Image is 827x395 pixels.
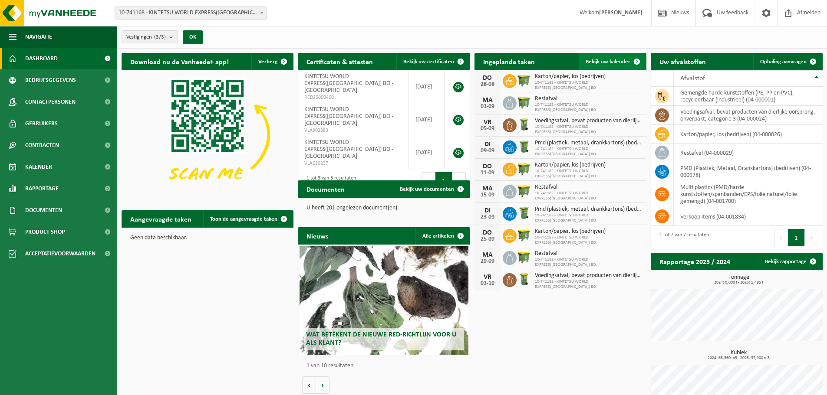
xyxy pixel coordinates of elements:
[535,118,642,124] span: Voedingsafval, bevat producten van dierlijke oorsprong, onverpakt, categorie 3
[479,251,496,258] div: MA
[517,250,531,264] img: WB-1100-HPE-GN-50
[479,163,496,170] div: DO
[535,206,642,213] span: Pmd (plastiek, metaal, drankkartons) (bedrijven)
[535,191,642,201] span: 10-741182 - KINTETSU WORLD EXPRESS([GEOGRAPHIC_DATA]) BO
[674,162,823,181] td: PMD (Plastiek, Metaal, Drankkartons) (bedrijven) (04-000978)
[517,117,531,132] img: WB-0140-HPE-GN-50
[517,272,531,287] img: WB-0140-HPE-GN-50
[479,170,496,176] div: 11-09
[479,274,496,281] div: VR
[306,331,456,346] span: Wat betekent de nieuwe RED-richtlijn voor u als klant?
[154,34,166,40] count: (3/3)
[535,272,642,279] span: Voedingsafval, bevat producten van dierlijke oorsprong, onverpakt, categorie 3
[115,7,267,20] span: 10-741168 - KINTETSU WORLD EXPRESS(BENELUX) BO - MACHELEN
[535,124,642,135] span: 10-741182 - KINTETSU WORLD EXPRESS([GEOGRAPHIC_DATA]) BO
[655,281,823,285] span: 2024: 0,000 t - 2025: 1,485 t
[126,31,166,44] span: Vestigingen
[25,178,59,199] span: Rapportage
[674,181,823,207] td: multi plastics (PMD/harde kunststoffen/spanbanden/EPS/folie naturel/folie gemengd) (04-001700)
[599,10,642,16] strong: [PERSON_NAME]
[674,106,823,125] td: voedingsafval, bevat producten van dierlijke oorsprong, onverpakt, categorie 3 (04-000024)
[535,250,642,257] span: Restafval
[25,134,59,156] span: Contracten
[400,186,454,192] span: Bekijk uw documenten
[680,75,705,82] span: Afvalstof
[396,53,469,70] a: Bekijk uw certificaten
[25,69,76,91] span: Bedrijfsgegevens
[805,229,818,246] button: Next
[393,180,469,198] a: Bekijk uw documenten
[479,229,496,236] div: DO
[306,363,465,369] p: 1 van 10 resultaten
[403,59,454,65] span: Bekijk uw certificaten
[304,160,402,167] span: VLA610237
[774,229,788,246] button: Previous
[479,236,496,242] div: 25-09
[655,350,823,360] h3: Kubiek
[183,30,203,44] button: OK
[535,228,642,235] span: Karton/papier, los (bedrijven)
[788,229,805,246] button: 1
[535,235,642,245] span: 10-741182 - KINTETSU WORLD EXPRESS([GEOGRAPHIC_DATA]) BO
[304,139,393,160] span: KINTETSU WORLD EXPRESS([GEOGRAPHIC_DATA]) BO - [GEOGRAPHIC_DATA]
[479,119,496,126] div: VR
[115,7,266,19] span: 10-741168 - KINTETSU WORLD EXPRESS(BENELUX) BO - MACHELEN
[479,214,496,220] div: 23-09
[517,228,531,242] img: WB-1100-HPE-GN-50
[535,162,642,169] span: Karton/papier, los (bedrijven)
[122,53,237,70] h2: Download nu de Vanheede+ app!
[535,257,642,268] span: 10-741182 - KINTETSU WORLD EXPRESS([GEOGRAPHIC_DATA]) BO
[535,169,642,179] span: 10-741182 - KINTETSU WORLD EXPRESS([GEOGRAPHIC_DATA]) BO
[655,274,823,285] h3: Tonnage
[479,192,496,198] div: 15-09
[479,148,496,154] div: 09-09
[304,73,393,94] span: KINTETSU WORLD EXPRESS([GEOGRAPHIC_DATA]) BO - [GEOGRAPHIC_DATA]
[579,53,646,70] a: Bekijk uw kalender
[655,228,709,247] div: 1 tot 7 van 7 resultaten
[674,87,823,106] td: gemengde harde kunststoffen (PE, PP en PVC), recycleerbaar (industrieel) (04-000001)
[210,216,277,222] span: Toon de aangevraagde taken
[753,53,822,70] a: Ophaling aanvragen
[302,376,316,394] button: Vorige
[304,127,402,134] span: VLA902883
[452,172,466,189] button: Next
[316,376,329,394] button: Volgende
[25,243,96,264] span: Acceptatievoorwaarden
[479,141,496,148] div: DI
[258,59,277,65] span: Verberg
[409,103,445,136] td: [DATE]
[298,227,337,244] h2: Nieuws
[122,30,178,43] button: Vestigingen(3/3)
[300,246,468,355] a: Wat betekent de nieuwe RED-richtlijn voor u als klant?
[479,82,496,88] div: 28-08
[409,70,445,103] td: [DATE]
[517,139,531,154] img: WB-0240-HPE-GN-50
[517,95,531,110] img: WB-1100-HPE-GN-50
[535,80,642,91] span: 10-741182 - KINTETSU WORLD EXPRESS([GEOGRAPHIC_DATA]) BO
[535,73,642,80] span: Karton/papier, los (bedrijven)
[535,140,642,147] span: Pmd (plastiek, metaal, drankkartons) (bedrijven)
[651,253,739,270] h2: Rapportage 2025 / 2024
[517,206,531,220] img: WB-0240-HPE-GN-50
[535,95,642,102] span: Restafval
[651,53,715,70] h2: Uw afvalstoffen
[304,106,393,127] span: KINTETSU WORLD EXPRESS([GEOGRAPHIC_DATA]) BO - [GEOGRAPHIC_DATA]
[422,172,435,189] button: Previous
[479,75,496,82] div: DO
[122,70,293,199] img: Download de VHEPlus App
[517,73,531,88] img: WB-1100-HPE-GN-50
[25,199,62,221] span: Documenten
[479,104,496,110] div: 01-09
[535,184,642,191] span: Restafval
[479,97,496,104] div: MA
[25,221,65,243] span: Product Shop
[517,161,531,176] img: WB-1100-HPE-GN-50
[409,136,445,169] td: [DATE]
[25,91,76,113] span: Contactpersonen
[130,235,285,241] p: Geen data beschikbaar.
[535,213,642,223] span: 10-741182 - KINTETSU WORLD EXPRESS([GEOGRAPHIC_DATA]) BO
[304,94,402,101] span: RED25000460
[517,183,531,198] img: WB-1100-HPE-GN-50
[760,59,807,65] span: Ophaling aanvragen
[674,144,823,162] td: restafval (04-000029)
